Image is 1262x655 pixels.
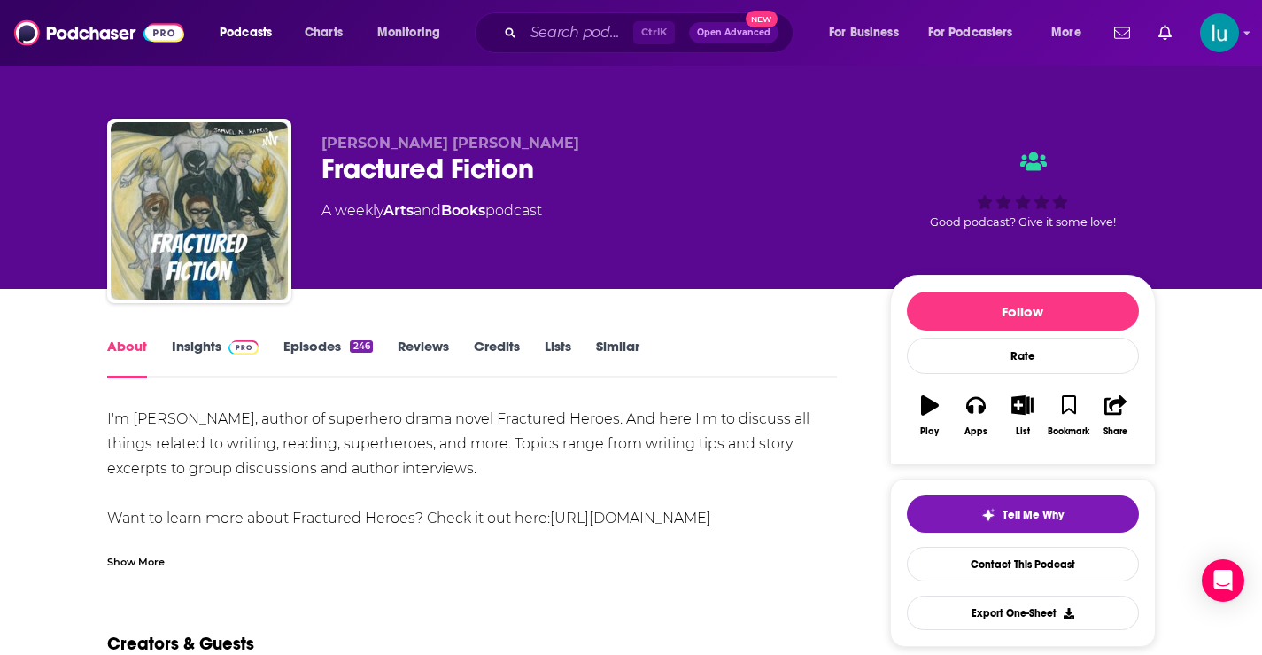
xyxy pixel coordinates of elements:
div: List [1016,426,1030,437]
a: Reviews [398,338,449,378]
span: Monitoring [377,20,440,45]
span: Podcasts [220,20,272,45]
span: and [414,202,441,219]
span: Open Advanced [697,28,770,37]
span: More [1051,20,1081,45]
img: tell me why sparkle [981,508,995,522]
span: Charts [305,20,343,45]
a: Credits [474,338,520,378]
button: open menu [817,19,921,47]
button: Show profile menu [1200,13,1239,52]
a: Charts [293,19,353,47]
a: [URL][DOMAIN_NAME] [550,510,711,526]
div: Good podcast? Give it some love! [890,135,1156,245]
div: Open Intercom Messenger [1202,559,1244,602]
button: List [999,384,1045,448]
button: Follow [907,292,1139,331]
button: Open AdvancedNew [689,22,778,43]
div: Play [920,426,939,437]
a: Arts [383,202,414,219]
div: 246 [350,340,372,353]
button: open menu [365,19,463,47]
button: Share [1092,384,1138,448]
button: open menu [207,19,295,47]
div: A weekly podcast [321,200,542,222]
a: Lists [545,338,571,378]
a: About [107,338,147,378]
div: Bookmark [1048,426,1089,437]
span: Logged in as lusodano [1200,13,1239,52]
span: New [746,11,778,27]
a: InsightsPodchaser Pro [172,338,259,378]
a: Show notifications dropdown [1107,18,1137,48]
div: Share [1103,426,1127,437]
h2: Creators & Guests [107,633,254,655]
button: open menu [1039,19,1103,47]
button: Apps [953,384,999,448]
span: For Business [829,20,899,45]
img: User Profile [1200,13,1239,52]
button: tell me why sparkleTell Me Why [907,495,1139,533]
button: Bookmark [1046,384,1092,448]
div: Search podcasts, credits, & more... [492,12,810,53]
span: [PERSON_NAME] [PERSON_NAME] [321,135,579,152]
img: Fractured Fiction [111,122,288,300]
a: Contact This Podcast [907,547,1139,581]
div: Apps [964,426,987,437]
span: Tell Me Why [1003,508,1064,522]
span: Ctrl K [633,21,675,44]
button: Export One-Sheet [907,596,1139,630]
a: Similar [596,338,639,378]
button: open menu [917,19,1039,47]
span: Good podcast? Give it some love! [930,215,1116,229]
a: Books [441,202,485,219]
a: Episodes246 [283,338,372,378]
img: Podchaser - Follow, Share and Rate Podcasts [14,16,184,50]
span: For Podcasters [928,20,1013,45]
input: Search podcasts, credits, & more... [523,19,633,47]
a: Show notifications dropdown [1151,18,1179,48]
button: Play [907,384,953,448]
div: I'm [PERSON_NAME], author of superhero drama novel Fractured Heroes. And here I'm to discuss all ... [107,407,838,531]
div: Rate [907,338,1139,374]
img: Podchaser Pro [228,340,259,355]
